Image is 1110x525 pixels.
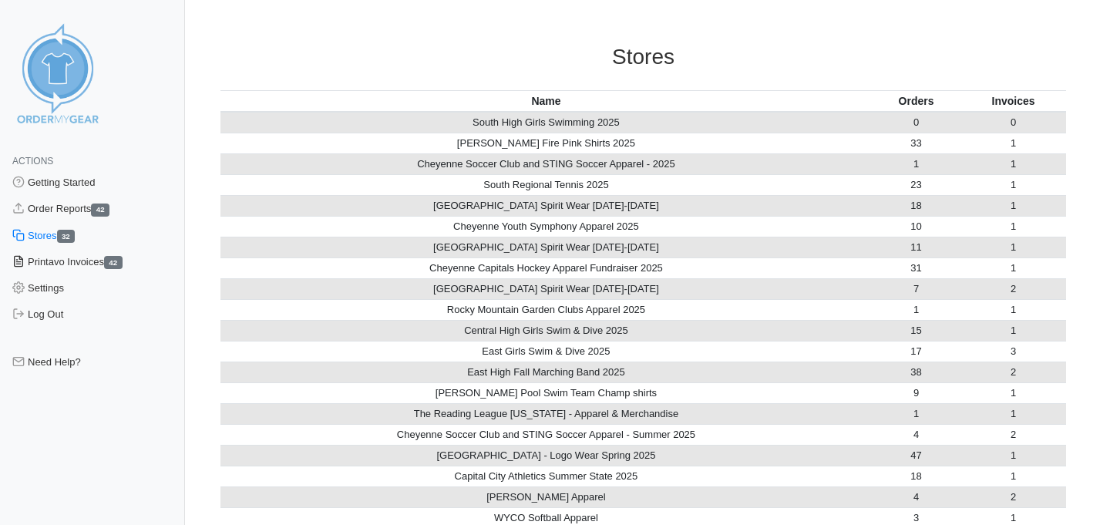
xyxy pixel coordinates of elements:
[220,445,872,466] td: [GEOGRAPHIC_DATA] - Logo Wear Spring 2025
[960,257,1066,278] td: 1
[12,156,53,167] span: Actions
[960,133,1066,153] td: 1
[220,257,872,278] td: Cheyenne Capitals Hockey Apparel Fundraiser 2025
[220,320,872,341] td: Central High Girls Swim & Dive 2025
[220,362,872,382] td: East High Fall Marching Band 2025
[960,403,1066,424] td: 1
[960,237,1066,257] td: 1
[220,195,872,216] td: [GEOGRAPHIC_DATA] Spirit Wear [DATE]-[DATE]
[220,278,872,299] td: [GEOGRAPHIC_DATA] Spirit Wear [DATE]-[DATE]
[91,204,109,217] span: 42
[872,382,960,403] td: 9
[960,195,1066,216] td: 1
[220,466,872,486] td: Capital City Athletics Summer State 2025
[960,320,1066,341] td: 1
[872,424,960,445] td: 4
[220,341,872,362] td: East Girls Swim & Dive 2025
[57,230,76,243] span: 32
[960,362,1066,382] td: 2
[220,174,872,195] td: South Regional Tennis 2025
[220,237,872,257] td: [GEOGRAPHIC_DATA] Spirit Wear [DATE]-[DATE]
[220,133,872,153] td: [PERSON_NAME] Fire Pink Shirts 2025
[872,466,960,486] td: 18
[960,382,1066,403] td: 1
[220,153,872,174] td: Cheyenne Soccer Club and STING Soccer Apparel - 2025
[220,44,1066,70] h3: Stores
[960,216,1066,237] td: 1
[960,90,1066,112] th: Invoices
[220,216,872,237] td: Cheyenne Youth Symphony Apparel 2025
[960,174,1066,195] td: 1
[872,153,960,174] td: 1
[872,445,960,466] td: 47
[960,153,1066,174] td: 1
[960,445,1066,466] td: 1
[960,278,1066,299] td: 2
[872,341,960,362] td: 17
[872,320,960,341] td: 15
[960,341,1066,362] td: 3
[960,424,1066,445] td: 2
[872,257,960,278] td: 31
[872,299,960,320] td: 1
[872,403,960,424] td: 1
[220,403,872,424] td: The Reading League [US_STATE] - Apparel & Merchandise
[960,486,1066,507] td: 2
[872,174,960,195] td: 23
[220,486,872,507] td: [PERSON_NAME] Apparel
[960,299,1066,320] td: 1
[220,90,872,112] th: Name
[220,299,872,320] td: Rocky Mountain Garden Clubs Apparel 2025
[872,90,960,112] th: Orders
[872,195,960,216] td: 18
[220,382,872,403] td: [PERSON_NAME] Pool Swim Team Champ shirts
[960,112,1066,133] td: 0
[872,278,960,299] td: 7
[872,237,960,257] td: 11
[220,424,872,445] td: Cheyenne Soccer Club and STING Soccer Apparel - Summer 2025
[872,133,960,153] td: 33
[872,362,960,382] td: 38
[872,112,960,133] td: 0
[872,216,960,237] td: 10
[220,112,872,133] td: South High Girls Swimming 2025
[960,466,1066,486] td: 1
[104,256,123,269] span: 42
[872,486,960,507] td: 4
